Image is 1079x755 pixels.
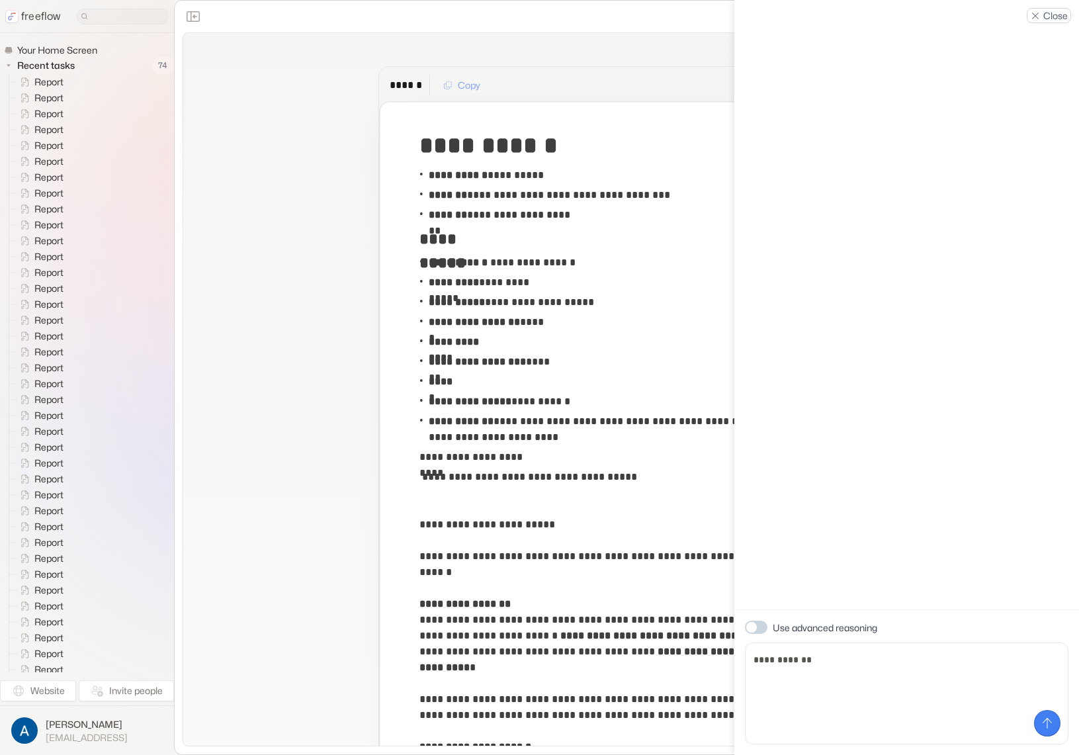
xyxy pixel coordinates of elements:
span: Report [32,631,67,644]
a: Report [9,74,69,90]
span: Report [32,314,67,327]
span: Report [32,457,67,470]
a: Report [9,281,69,296]
span: Your Home Screen [15,44,101,57]
a: Report [9,471,69,487]
a: Report [9,106,69,122]
a: Report [9,551,69,566]
span: Report [32,568,67,581]
span: Report [32,647,67,660]
a: Your Home Screen [4,44,103,57]
a: Report [9,519,69,535]
span: Report [32,520,67,533]
a: Report [9,328,69,344]
span: Report [32,282,67,295]
p: Use advanced reasoning [773,621,877,635]
span: [PERSON_NAME] [46,718,128,731]
span: Report [32,504,67,517]
a: Report [9,217,69,233]
a: Report [9,169,69,185]
a: Report [9,646,69,662]
span: Report [32,330,67,343]
span: Report [32,425,67,438]
span: Report [32,155,67,168]
span: Report [32,91,67,105]
a: Report [9,249,69,265]
span: Report [32,536,67,549]
span: Report [32,361,67,375]
a: Report [9,90,69,106]
p: freeflow [21,9,61,24]
span: Report [32,298,67,311]
a: Report [9,566,69,582]
a: Report [9,296,69,312]
span: Report [32,250,67,263]
span: [EMAIL_ADDRESS] [46,732,128,744]
span: Report [32,187,67,200]
span: Report [32,615,67,629]
a: Report [9,344,69,360]
button: Invite people [79,680,174,701]
a: Report [9,614,69,630]
span: Report [32,393,67,406]
button: Recent tasks [4,58,80,73]
span: Report [32,663,67,676]
a: Report [9,138,69,154]
a: Report [9,201,69,217]
button: Close the sidebar [183,6,204,27]
a: Report [9,122,69,138]
a: Report [9,455,69,471]
a: Report [9,185,69,201]
a: Report [9,265,69,281]
span: Report [32,600,67,613]
a: Report [9,662,69,678]
a: Report [9,233,69,249]
span: Report [32,472,67,486]
a: Report [9,154,69,169]
span: Report [32,345,67,359]
a: Report [9,392,69,408]
span: Report [32,266,67,279]
span: Report [32,234,67,247]
a: Report [9,312,69,328]
span: Report [32,218,67,232]
span: 74 [151,57,174,74]
a: Report [9,582,69,598]
img: profile [11,717,38,744]
span: Report [32,377,67,390]
span: Report [32,139,67,152]
a: Report [9,423,69,439]
span: Report [32,409,67,422]
span: Report [32,171,67,184]
a: Report [9,376,69,392]
a: freeflow [5,9,61,24]
a: Report [9,487,69,503]
button: Send message [1034,710,1060,736]
span: Report [32,552,67,565]
a: Report [9,408,69,423]
span: Recent tasks [15,59,79,72]
span: Report [32,584,67,597]
a: Report [9,535,69,551]
span: Report [32,75,67,89]
span: Report [32,107,67,120]
span: Report [32,488,67,502]
a: Report [9,360,69,376]
span: Report [32,202,67,216]
a: Report [9,630,69,646]
button: [PERSON_NAME][EMAIL_ADDRESS] [8,714,166,747]
span: Report [32,441,67,454]
a: Report [9,598,69,614]
span: Report [32,123,67,136]
a: Report [9,503,69,519]
a: Report [9,439,69,455]
button: Copy [435,75,488,96]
